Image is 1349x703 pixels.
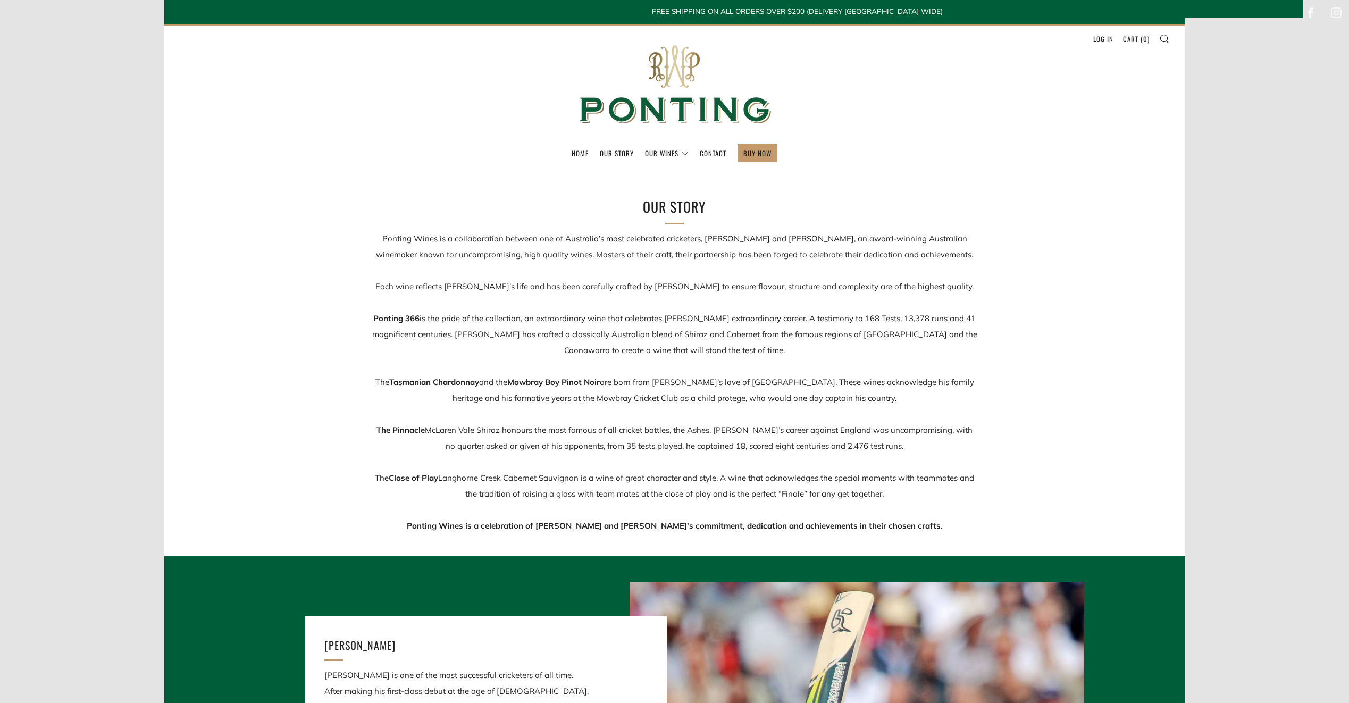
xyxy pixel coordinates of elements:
strong: Tasmanian Chardonnay [389,377,479,387]
span: 0 [1143,34,1147,44]
a: Our Wines [645,145,689,162]
a: Contact [700,145,726,162]
h2: Our Story [499,196,850,218]
a: Home [572,145,589,162]
a: Our Story [600,145,634,162]
h3: [PERSON_NAME] [324,635,648,655]
strong: Ponting Wines is a celebration of [PERSON_NAME] and [PERSON_NAME]'s commitment, dedication and ac... [407,521,943,531]
strong: Ponting 366 [373,313,420,323]
p: Ponting Wines is a collaboration between one of Australia’s most celebrated cricketers, [PERSON_N... [372,231,978,534]
strong: The Pinnacle [376,425,425,435]
img: Ponting Wines [568,26,781,144]
strong: Close of Play [389,473,438,483]
a: BUY NOW [743,145,772,162]
a: Log in [1093,30,1113,47]
a: Cart (0) [1123,30,1150,47]
strong: Mowbray Boy Pinot Noir [507,377,600,387]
